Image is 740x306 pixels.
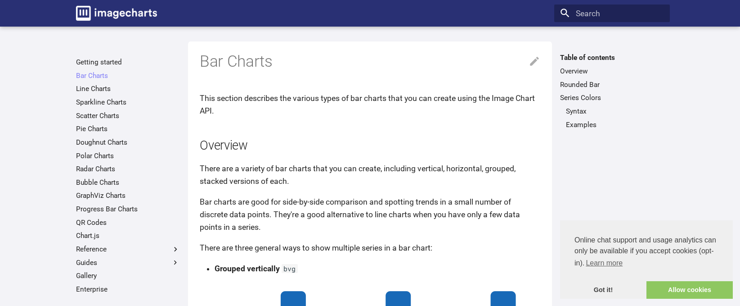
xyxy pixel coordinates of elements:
a: Overview [560,67,664,76]
a: Radar Charts [76,164,180,174]
a: Getting started [76,58,180,67]
a: Polar Charts [76,151,180,160]
a: Scatter Charts [76,111,180,120]
a: Bubble Charts [76,178,180,187]
p: Bar charts are good for side-by-side comparison and spotting trends in a small number of discrete... [200,196,540,233]
a: Doughnut Charts [76,138,180,147]
a: QR Codes [76,218,180,227]
p: There are a variety of bar charts that you can create, including vertical, horizontal, grouped, s... [200,162,540,187]
strong: Grouped vertically [215,264,280,273]
img: logo [76,6,157,21]
a: allow cookies [646,281,733,299]
label: Guides [76,258,180,267]
a: GraphViz Charts [76,191,180,200]
nav: Series Colors [560,107,664,129]
a: Syntax [566,107,664,116]
a: Line Charts [76,84,180,93]
span: Online chat support and usage analytics can only be available if you accept cookies (opt-in). [574,235,718,270]
a: Series Colors [560,93,664,102]
a: Sparkline Charts [76,98,180,107]
h2: Overview [200,137,540,155]
a: Examples [566,120,664,129]
label: Table of contents [554,53,670,62]
a: Bar Charts [76,71,180,80]
a: Progress Bar Charts [76,205,180,214]
a: Pie Charts [76,124,180,133]
nav: Table of contents [554,53,670,129]
a: learn more about cookies [584,256,624,270]
input: Search [554,5,670,23]
a: Image-Charts documentation [72,2,161,24]
a: Rounded Bar [560,80,664,89]
code: bvg [282,264,298,273]
p: There are three general ways to show multiple series in a bar chart: [200,242,540,254]
h1: Bar Charts [200,51,540,72]
label: Reference [76,245,180,254]
a: Chart.js [76,231,180,240]
a: Enterprise [76,285,180,294]
a: Gallery [76,271,180,280]
p: This section describes the various types of bar charts that you can create using the Image Chart ... [200,92,540,117]
a: dismiss cookie message [560,281,646,299]
div: cookieconsent [560,220,733,299]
